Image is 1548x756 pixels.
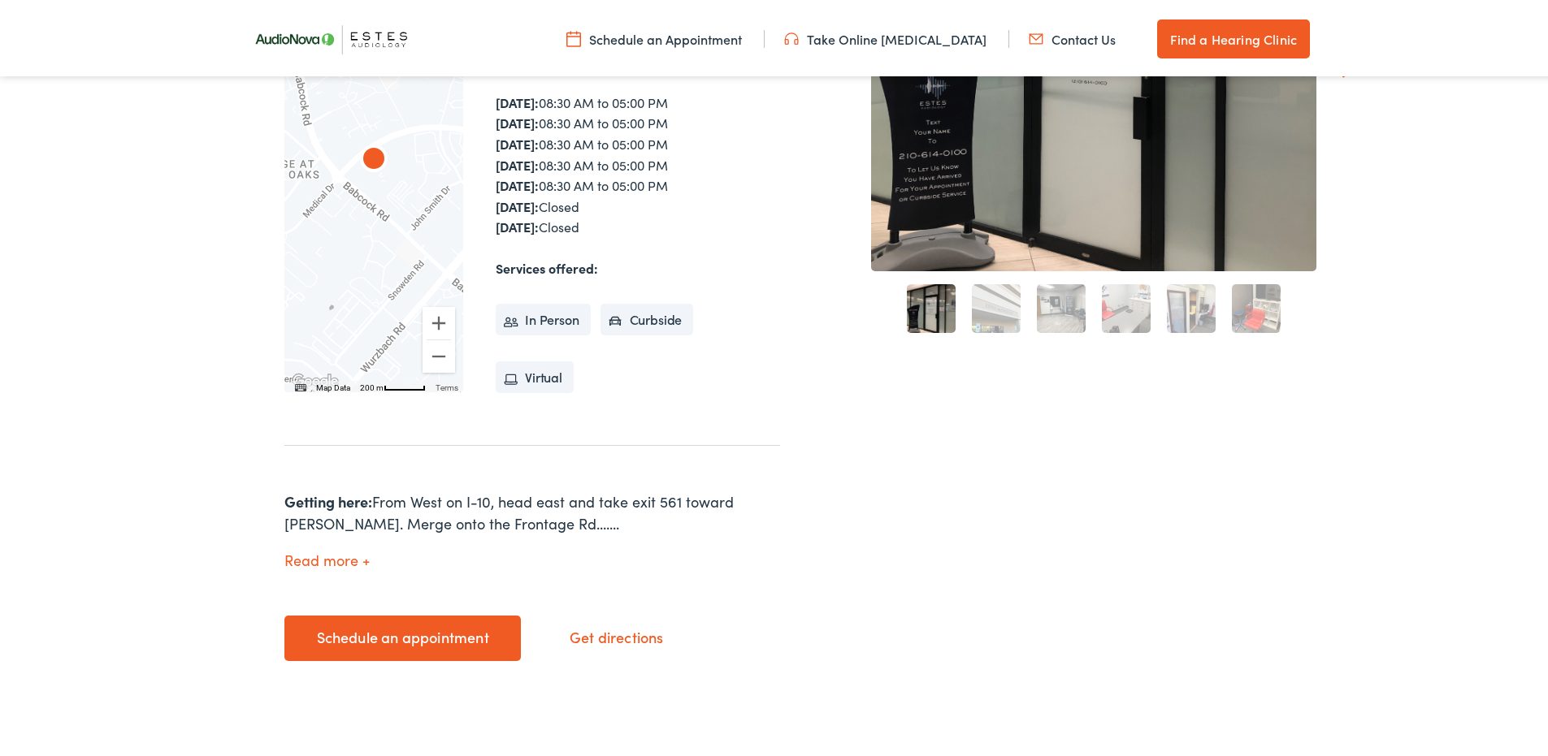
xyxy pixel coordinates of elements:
a: Schedule an Appointment [566,27,742,45]
strong: Getting here: [284,488,372,508]
div: AudioNova [354,138,393,177]
button: Keyboard shortcuts [295,379,306,391]
a: 3 [1037,281,1086,330]
li: Curbside [601,300,694,333]
strong: [DATE]: [496,214,539,232]
a: 5 [1167,281,1216,330]
img: utility icon [566,27,581,45]
div: From West on I-10, head east and take exit 561 toward [PERSON_NAME]. Merge onto the Frontage Rd..... [284,487,780,531]
a: Open this area in Google Maps (opens a new window) [288,368,342,389]
strong: [DATE]: [496,132,539,149]
a: 1 [907,281,956,330]
strong: Services offered: [496,256,598,274]
button: Map Scale: 200 m per 48 pixels [355,378,431,389]
strong: [DATE]: [496,194,539,212]
img: utility icon [784,27,799,45]
a: Get directions [537,614,696,656]
img: utility icon [1029,27,1043,45]
img: Google [288,368,342,389]
strong: [DATE]: [496,173,539,191]
a: Find a Hearing Clinic [1157,16,1310,55]
strong: [DATE]: [496,110,539,128]
a: 2 [972,281,1021,330]
a: Contact Us [1029,27,1116,45]
div: 08:30 AM to 05:00 PM 08:30 AM to 05:00 PM 08:30 AM to 05:00 PM 08:30 AM to 05:00 PM 08:30 AM to 0... [496,89,780,235]
a: Schedule an appointment [284,612,521,658]
li: In Person [496,300,591,333]
a: 6 [1232,281,1281,330]
button: Map Data [316,379,350,391]
li: Virtual [496,358,574,391]
a: Terms (opens in new tab) [436,380,458,389]
a: 4 [1102,281,1151,330]
button: Zoom out [423,337,455,369]
button: Read more [284,549,370,566]
a: Take Online [MEDICAL_DATA] [784,27,986,45]
span: 200 m [360,380,384,389]
strong: [DATE]: [496,90,539,108]
strong: [DATE]: [496,153,539,171]
button: Zoom in [423,304,455,336]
